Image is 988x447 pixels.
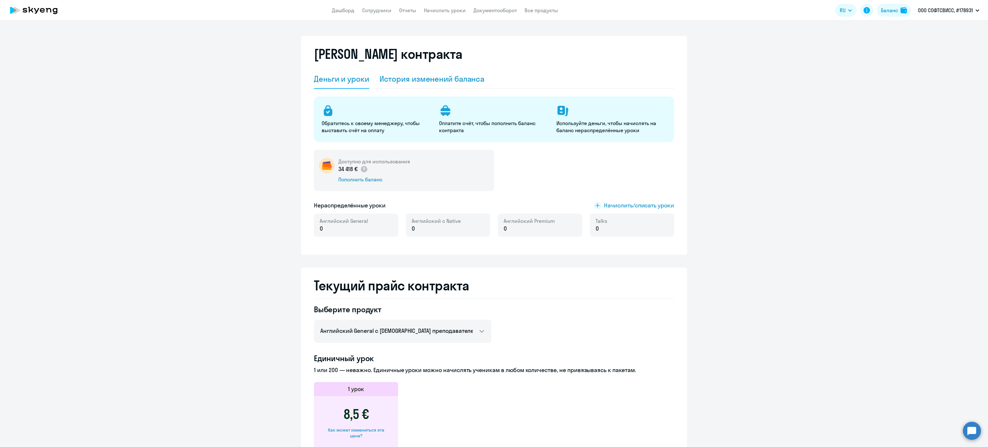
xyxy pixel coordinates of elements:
p: Используйте деньги, чтобы начислять на баланс нераспределённые уроки [556,120,666,134]
img: balance [901,7,907,14]
h5: 1 урок [348,385,364,393]
span: 0 [412,224,415,233]
a: Все продукты [525,7,558,14]
span: 0 [504,224,507,233]
div: Пополнить баланс [338,176,410,183]
h2: [PERSON_NAME] контракта [314,46,462,62]
button: ООО СОФТСВИСС, #178931 [915,3,983,18]
span: Английский с Native [412,217,461,224]
span: Talks [596,217,607,224]
span: Начислить/списать уроки [604,201,674,210]
h4: Единичный урок [314,353,674,363]
a: Начислить уроки [424,7,466,14]
div: История изменений баланса [380,74,485,84]
a: Отчеты [399,7,416,14]
h5: Доступно для использования [338,158,410,165]
button: Балансbalance [877,4,911,17]
div: Баланс [881,6,898,14]
p: Оплатите счёт, чтобы пополнить баланс контракта [439,120,549,134]
a: Дашборд [332,7,354,14]
div: Деньги и уроки [314,74,369,84]
span: 0 [320,224,323,233]
button: RU [835,4,856,17]
p: Обратитесь к своему менеджеру, чтобы выставить счёт на оплату [322,120,431,134]
a: Документооборот [473,7,517,14]
h3: 8,5 € [343,406,369,422]
span: Английский Premium [504,217,555,224]
a: Сотрудники [362,7,391,14]
span: Английский General [320,217,368,224]
p: ООО СОФТСВИСС, #178931 [918,6,973,14]
img: wallet-circle.png [319,158,334,173]
span: 0 [596,224,599,233]
div: Как может измениться эта цена? [324,427,388,439]
p: 1 или 200 — неважно. Единичные уроки можно начислять ученикам в любом количестве, не привязываясь... [314,366,674,374]
span: RU [840,6,846,14]
p: 34 418 € [338,165,368,173]
h2: Текущий прайс контракта [314,278,674,293]
h5: Нераспределённые уроки [314,201,386,210]
h4: Выберите продукт [314,304,491,315]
